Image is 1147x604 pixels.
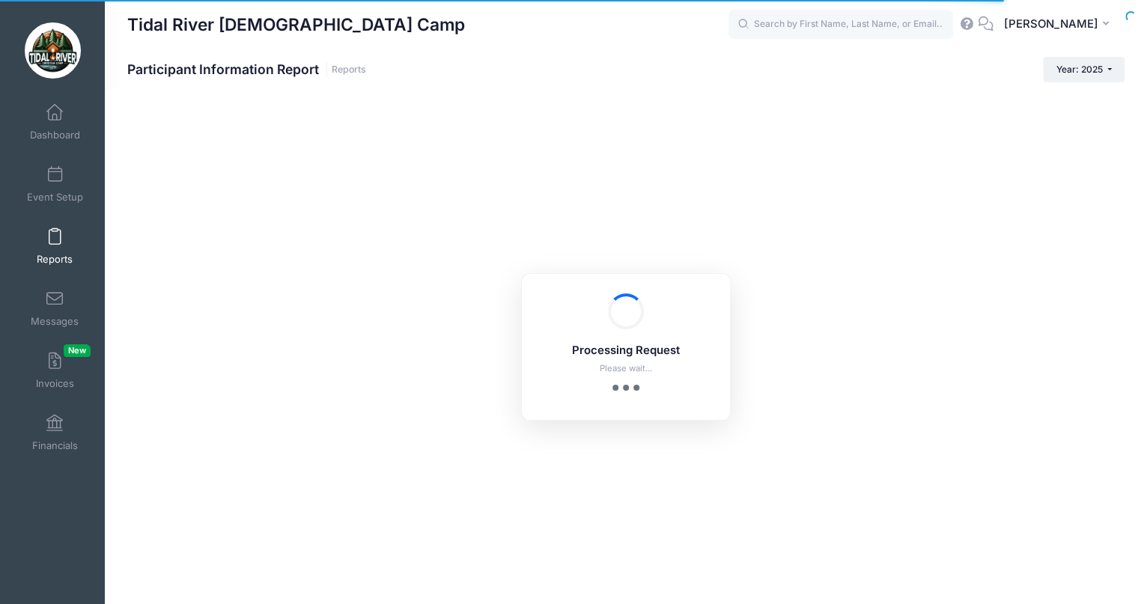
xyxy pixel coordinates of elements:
span: Messages [31,315,79,328]
h5: Processing Request [541,344,711,358]
span: Year: 2025 [1056,64,1103,75]
p: Please wait... [541,362,711,375]
span: New [64,344,91,357]
h1: Participant Information Report [127,61,366,77]
a: Financials [19,406,91,459]
span: Reports [37,253,73,266]
button: Year: 2025 [1043,57,1125,82]
span: Dashboard [30,129,80,141]
h1: Tidal River [DEMOGRAPHIC_DATA] Camp [127,7,465,42]
input: Search by First Name, Last Name, or Email... [728,10,953,40]
span: Invoices [36,377,74,390]
span: Financials [32,439,78,452]
a: Reports [332,64,366,76]
a: Reports [19,220,91,272]
a: Event Setup [19,158,91,210]
span: [PERSON_NAME] [1003,16,1098,32]
a: Messages [19,282,91,335]
img: Tidal River Christian Camp [25,22,81,79]
span: Event Setup [27,191,83,204]
a: Dashboard [19,96,91,148]
a: InvoicesNew [19,344,91,397]
button: [PERSON_NAME] [994,7,1125,42]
